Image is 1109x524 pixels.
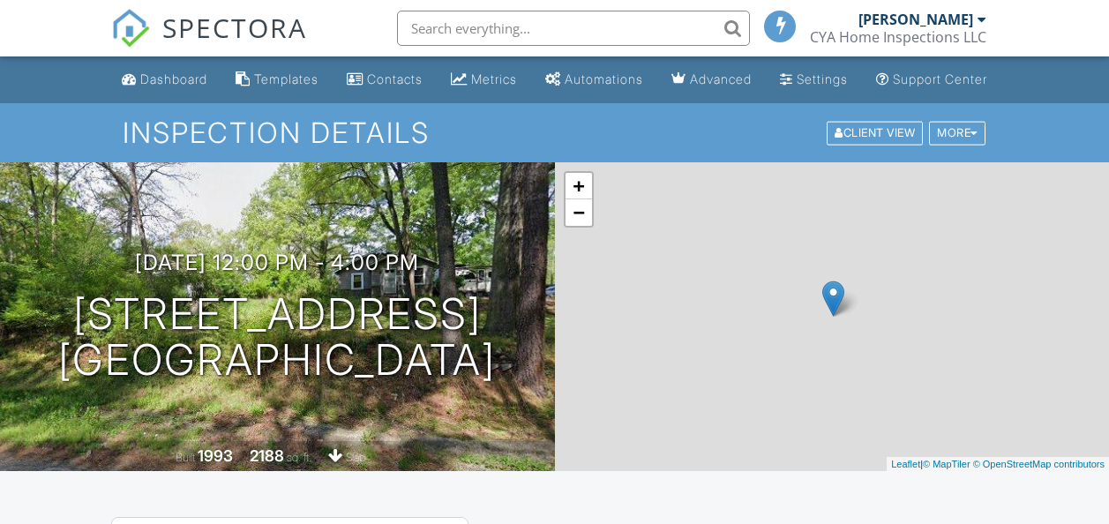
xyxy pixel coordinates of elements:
div: Templates [254,71,318,86]
a: Settings [773,64,855,96]
a: Leaflet [891,459,920,469]
a: Support Center [869,64,994,96]
div: Automations [565,71,643,86]
h3: [DATE] 12:00 pm - 4:00 pm [135,251,419,274]
span: sq. ft. [287,451,311,464]
span: Built [176,451,195,464]
span: slab [346,451,365,464]
span: SPECTORA [162,9,307,46]
a: Templates [229,64,326,96]
a: Metrics [444,64,524,96]
div: More [929,121,985,145]
h1: Inspection Details [123,117,987,148]
a: Dashboard [115,64,214,96]
a: Automations (Basic) [538,64,650,96]
h1: [STREET_ADDRESS] [GEOGRAPHIC_DATA] [58,291,496,385]
div: Settings [797,71,848,86]
a: SPECTORA [111,24,307,61]
a: © OpenStreetMap contributors [973,459,1105,469]
div: 2188 [250,446,284,465]
input: Search everything... [397,11,750,46]
a: Zoom out [566,199,592,226]
img: The Best Home Inspection Software - Spectora [111,9,150,48]
a: © MapTiler [923,459,970,469]
div: 1993 [198,446,233,465]
div: Support Center [893,71,987,86]
div: Advanced [690,71,752,86]
a: Advanced [664,64,759,96]
div: Metrics [471,71,517,86]
div: | [887,457,1109,472]
div: Contacts [367,71,423,86]
a: Contacts [340,64,430,96]
div: CYA Home Inspections LLC [810,28,986,46]
div: Client View [827,121,923,145]
a: Client View [825,125,927,138]
div: Dashboard [140,71,207,86]
div: [PERSON_NAME] [858,11,973,28]
a: Zoom in [566,173,592,199]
